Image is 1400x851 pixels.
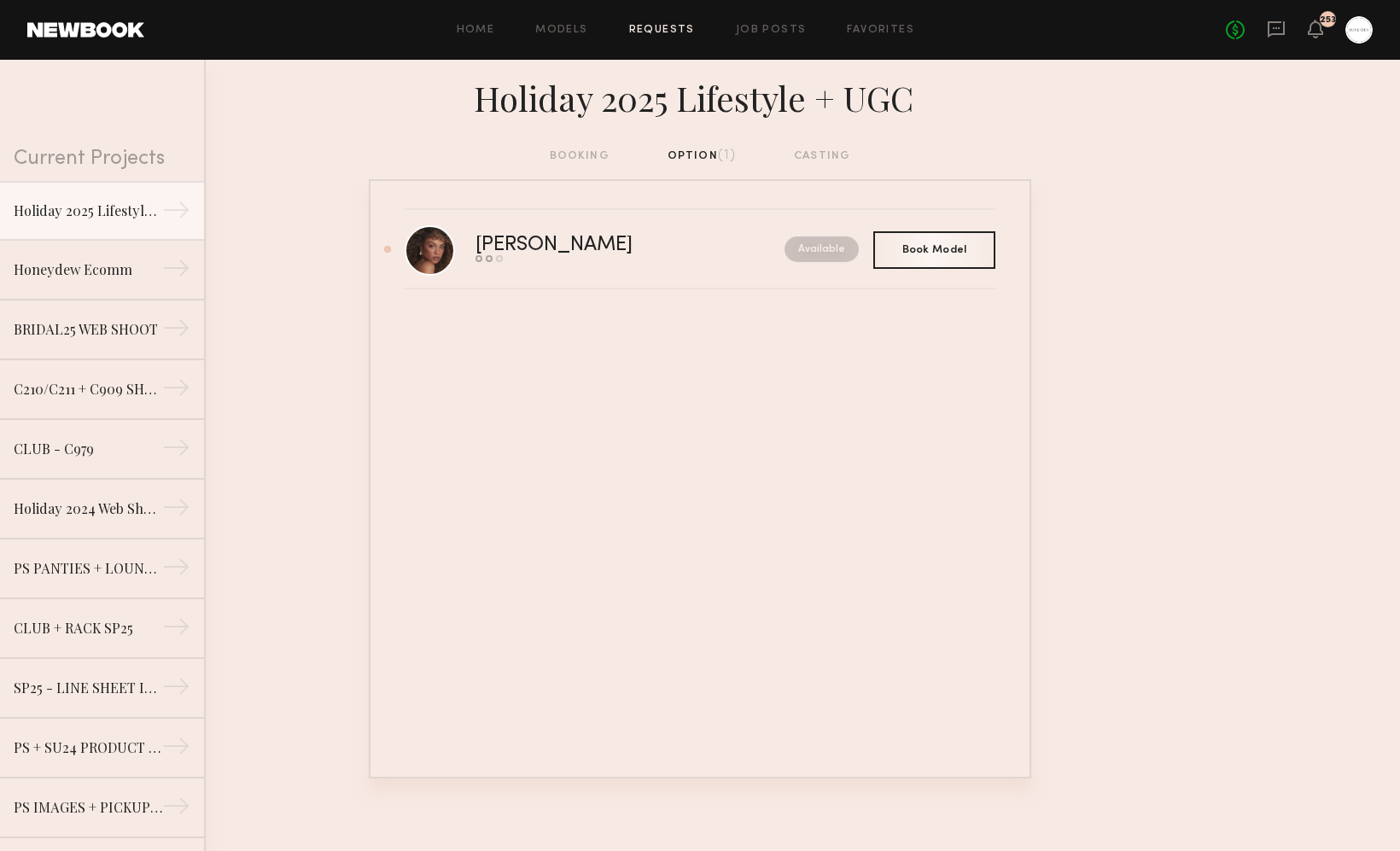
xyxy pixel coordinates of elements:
[14,498,162,519] div: Holiday 2024 Web Shoot
[162,434,190,468] div: →
[162,792,190,826] div: →
[162,493,190,528] div: →
[14,618,162,638] div: CLUB + RACK SP25
[162,673,190,707] div: →
[162,732,190,766] div: →
[14,797,162,818] div: PS IMAGES + PICKUP PRODUCT
[162,196,190,230] div: →
[14,201,162,221] div: Holiday 2025 Lifestyle + UGC
[162,553,190,587] div: →
[162,374,190,408] div: →
[162,314,190,348] div: →
[14,558,162,579] div: PS PANTIES + LOUNGE PICKUP PRODUCT
[457,25,495,36] a: Home
[902,245,967,255] span: Book Model
[14,678,162,698] div: SP25 - LINE SHEET IMAGES
[785,236,859,262] nb-request-status: Available
[14,737,162,758] div: PS + SU24 PRODUCT PICKUP
[14,319,162,340] div: BRIDAL25 WEB SHOOT
[847,25,914,36] a: Favorites
[1320,15,1336,25] div: 253
[162,254,190,289] div: →
[369,73,1031,119] div: Holiday 2025 Lifestyle + UGC
[405,210,995,289] a: [PERSON_NAME]Available
[736,25,807,36] a: Job Posts
[475,236,709,255] div: [PERSON_NAME]
[162,613,190,647] div: →
[14,439,162,459] div: CLUB - C979
[535,25,587,36] a: Models
[14,259,162,280] div: Honeydew Ecomm
[629,25,695,36] a: Requests
[14,379,162,399] div: C210/C211 + C909 SHOOT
